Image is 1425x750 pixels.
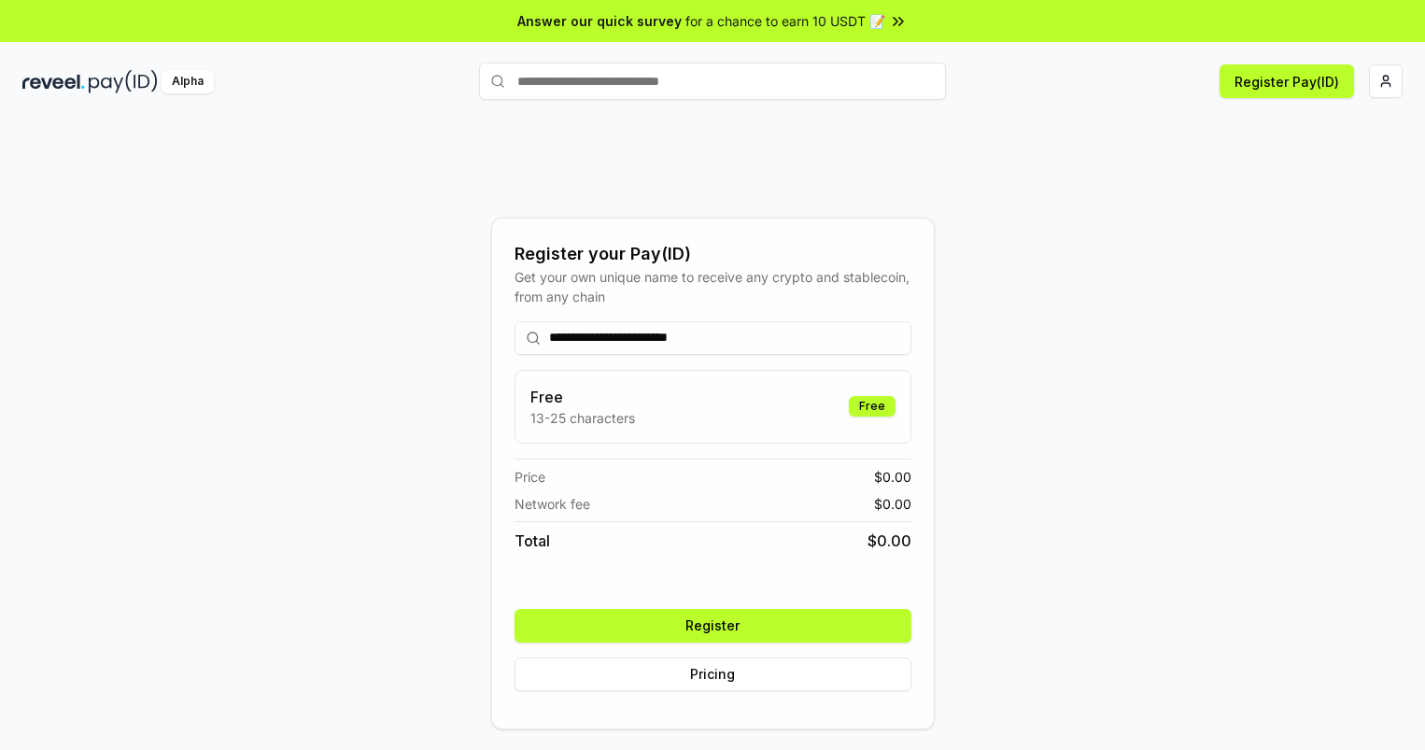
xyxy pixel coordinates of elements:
[530,408,635,428] p: 13-25 characters
[517,11,682,31] span: Answer our quick survey
[874,494,911,514] span: $ 0.00
[162,70,214,93] div: Alpha
[515,530,550,552] span: Total
[515,494,590,514] span: Network fee
[874,467,911,487] span: $ 0.00
[530,386,635,408] h3: Free
[515,467,545,487] span: Price
[89,70,158,93] img: pay_id
[515,658,911,691] button: Pricing
[22,70,85,93] img: reveel_dark
[868,530,911,552] span: $ 0.00
[685,11,885,31] span: for a chance to earn 10 USDT 📝
[849,396,896,417] div: Free
[515,609,911,643] button: Register
[1220,64,1354,98] button: Register Pay(ID)
[515,267,911,306] div: Get your own unique name to receive any crypto and stablecoin, from any chain
[515,241,911,267] div: Register your Pay(ID)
